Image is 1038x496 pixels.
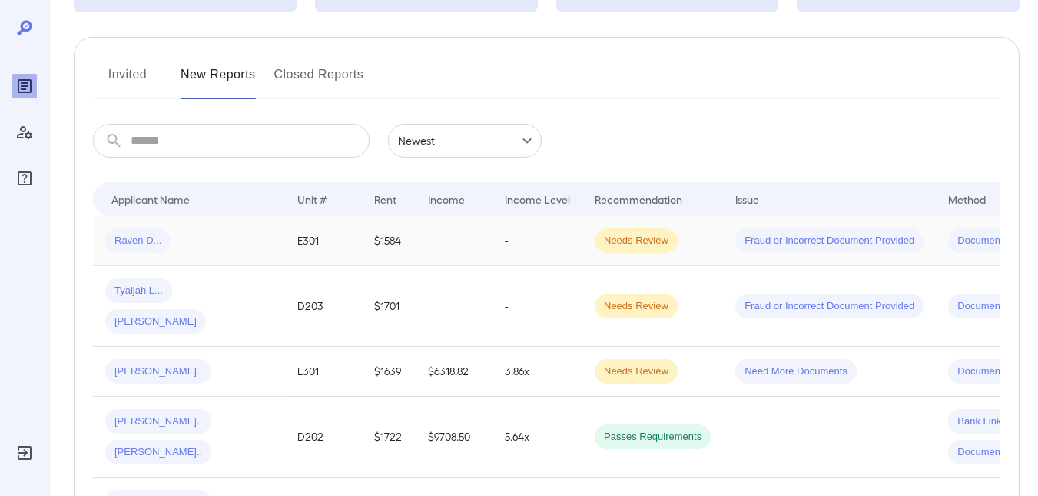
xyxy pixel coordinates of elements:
[595,190,682,208] div: Recommendation
[595,365,678,379] span: Needs Review
[105,234,171,248] span: Raven D...
[735,299,924,314] span: Fraud or Incorrect Document Provided
[297,190,327,208] div: Unit #
[93,62,162,99] button: Invited
[492,216,582,266] td: -
[374,190,399,208] div: Rent
[285,216,362,266] td: E301
[362,216,416,266] td: $1584
[105,445,211,460] span: [PERSON_NAME]..
[274,62,364,99] button: Closed Reports
[105,365,211,379] span: [PERSON_NAME]..
[595,430,711,444] span: Passes Requirements
[105,284,172,298] span: Tyaijah L...
[362,347,416,397] td: $1639
[285,397,362,478] td: D202
[948,190,986,208] div: Method
[12,166,37,191] div: FAQ
[12,441,37,465] div: Log Out
[505,190,570,208] div: Income Level
[595,299,678,314] span: Needs Review
[12,74,37,98] div: Reports
[735,190,760,208] div: Issue
[595,234,678,248] span: Needs Review
[111,190,190,208] div: Applicant Name
[362,397,416,478] td: $1722
[285,347,362,397] td: E301
[492,266,582,347] td: -
[362,266,416,347] td: $1701
[735,365,857,379] span: Need More Documents
[416,397,492,478] td: $9708.50
[735,234,924,248] span: Fraud or Incorrect Document Provided
[285,266,362,347] td: D203
[181,62,256,99] button: New Reports
[428,190,465,208] div: Income
[388,124,542,158] div: Newest
[416,347,492,397] td: $6318.82
[492,397,582,478] td: 5.64x
[105,315,206,329] span: [PERSON_NAME]
[105,414,211,429] span: [PERSON_NAME]..
[492,347,582,397] td: 3.86x
[948,414,1010,429] span: Bank Link
[12,120,37,145] div: Manage Users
